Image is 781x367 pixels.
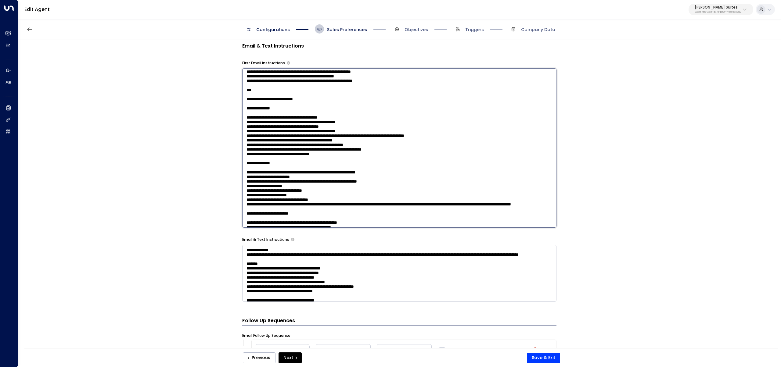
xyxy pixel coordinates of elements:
button: Specify instructions for the agent's first email only, such as introductory content, special offe... [287,61,290,65]
button: Provide any specific instructions you want the agent to follow only when responding to leads via ... [291,238,294,241]
button: Save & Exit [527,353,560,363]
button: [PERSON_NAME] Suites638ec7b5-66cb-467c-be2f-f19c05816232 [689,4,753,15]
p: 638ec7b5-66cb-467c-be2f-f19c05816232 [695,11,741,13]
span: Company Data [521,27,555,33]
button: Previous [243,352,275,363]
h3: Email & Text Instructions [242,42,556,51]
span: Objectives [405,27,428,33]
span: Triggers [465,27,484,33]
label: Email Follow Up Sequence [242,333,290,338]
a: Edit Agent [24,6,50,13]
span: Configurations [256,27,290,33]
label: First Email Instructions [242,60,285,66]
label: Email & Text Instructions [242,237,289,242]
label: Delete [533,347,553,352]
span: Sales Preferences [327,27,367,33]
button: Next [279,352,302,363]
span: Advanced Settings [449,347,490,353]
p: [PERSON_NAME] Suites [695,5,741,9]
h3: Follow Up Sequences [242,317,556,326]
